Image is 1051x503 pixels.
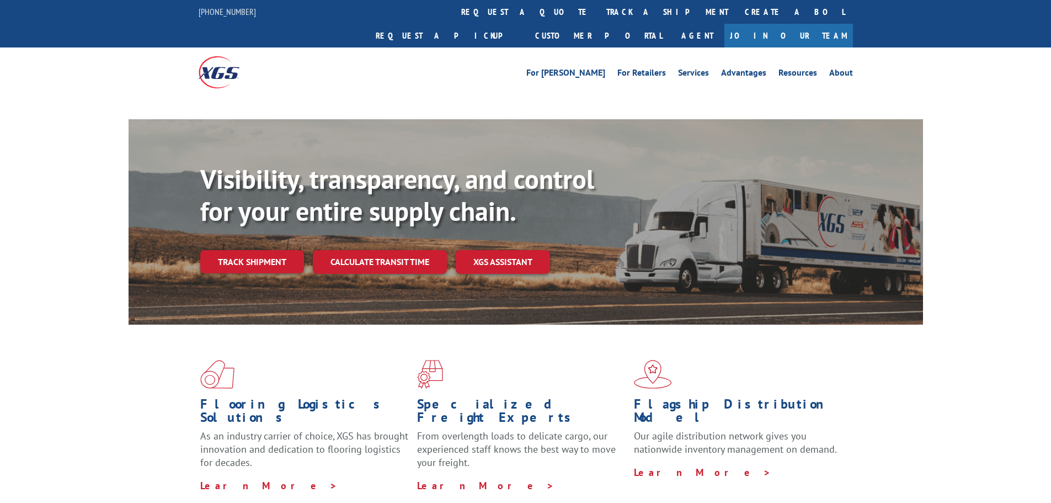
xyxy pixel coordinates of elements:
[200,430,408,469] span: As an industry carrier of choice, XGS has brought innovation and dedication to flooring logistics...
[313,250,447,274] a: Calculate transit time
[721,68,766,81] a: Advantages
[200,398,409,430] h1: Flooring Logistics Solutions
[200,250,304,273] a: Track shipment
[417,430,626,479] p: From overlength loads to delicate cargo, our experienced staff knows the best way to move your fr...
[634,466,771,479] a: Learn More >
[417,398,626,430] h1: Specialized Freight Experts
[617,68,666,81] a: For Retailers
[778,68,817,81] a: Resources
[526,68,605,81] a: For [PERSON_NAME]
[670,24,724,47] a: Agent
[634,360,672,389] img: xgs-icon-flagship-distribution-model-red
[200,162,594,228] b: Visibility, transparency, and control for your entire supply chain.
[200,479,338,492] a: Learn More >
[456,250,550,274] a: XGS ASSISTANT
[200,360,234,389] img: xgs-icon-total-supply-chain-intelligence-red
[678,68,709,81] a: Services
[199,6,256,17] a: [PHONE_NUMBER]
[829,68,853,81] a: About
[417,360,443,389] img: xgs-icon-focused-on-flooring-red
[527,24,670,47] a: Customer Portal
[367,24,527,47] a: Request a pickup
[634,430,837,456] span: Our agile distribution network gives you nationwide inventory management on demand.
[417,479,554,492] a: Learn More >
[634,398,842,430] h1: Flagship Distribution Model
[724,24,853,47] a: Join Our Team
